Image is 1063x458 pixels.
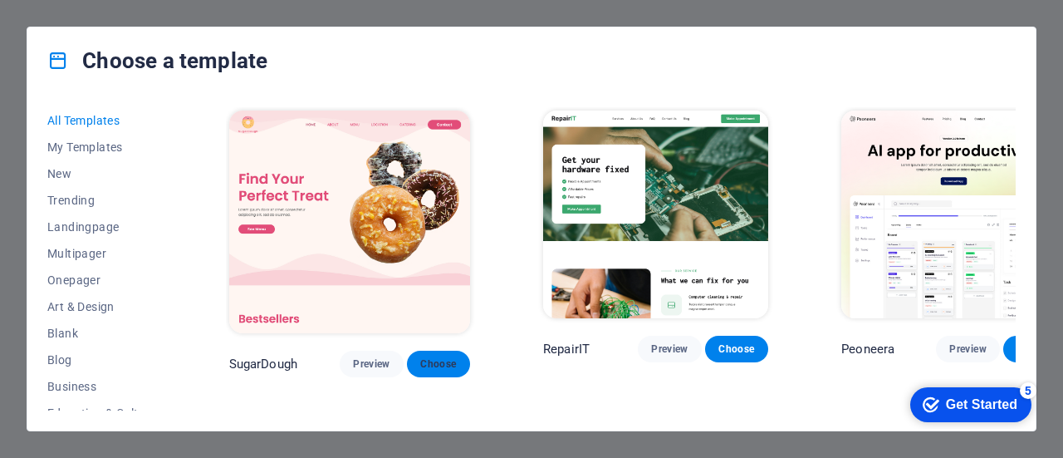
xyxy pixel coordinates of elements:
[407,351,470,377] button: Choose
[47,167,156,180] span: New
[420,357,457,371] span: Choose
[47,320,156,347] button: Blank
[638,336,701,362] button: Preview
[47,347,156,373] button: Blog
[841,341,894,357] p: Peoneera
[47,406,156,420] span: Education & Culture
[353,357,389,371] span: Preview
[543,341,590,357] p: RepairIT
[47,214,156,240] button: Landingpage
[123,3,140,20] div: 5
[47,187,156,214] button: Trending
[47,293,156,320] button: Art & Design
[229,111,470,333] img: SugarDough
[705,336,768,362] button: Choose
[47,300,156,313] span: Art & Design
[47,353,156,367] span: Blog
[543,111,768,318] img: RepairIT
[47,134,156,160] button: My Templates
[47,380,156,393] span: Business
[949,342,986,356] span: Preview
[718,342,755,356] span: Choose
[49,18,120,33] div: Get Started
[47,194,156,207] span: Trending
[47,114,156,127] span: All Templates
[47,107,156,134] button: All Templates
[47,220,156,234] span: Landingpage
[47,373,156,400] button: Business
[47,267,156,293] button: Onepager
[47,247,156,260] span: Multipager
[47,47,267,74] h4: Choose a template
[340,351,403,377] button: Preview
[229,356,297,372] p: SugarDough
[47,400,156,426] button: Education & Culture
[47,160,156,187] button: New
[13,8,135,43] div: Get Started 5 items remaining, 0% complete
[47,327,156,340] span: Blank
[47,240,156,267] button: Multipager
[47,140,156,154] span: My Templates
[651,342,688,356] span: Preview
[47,273,156,287] span: Onepager
[936,336,999,362] button: Preview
